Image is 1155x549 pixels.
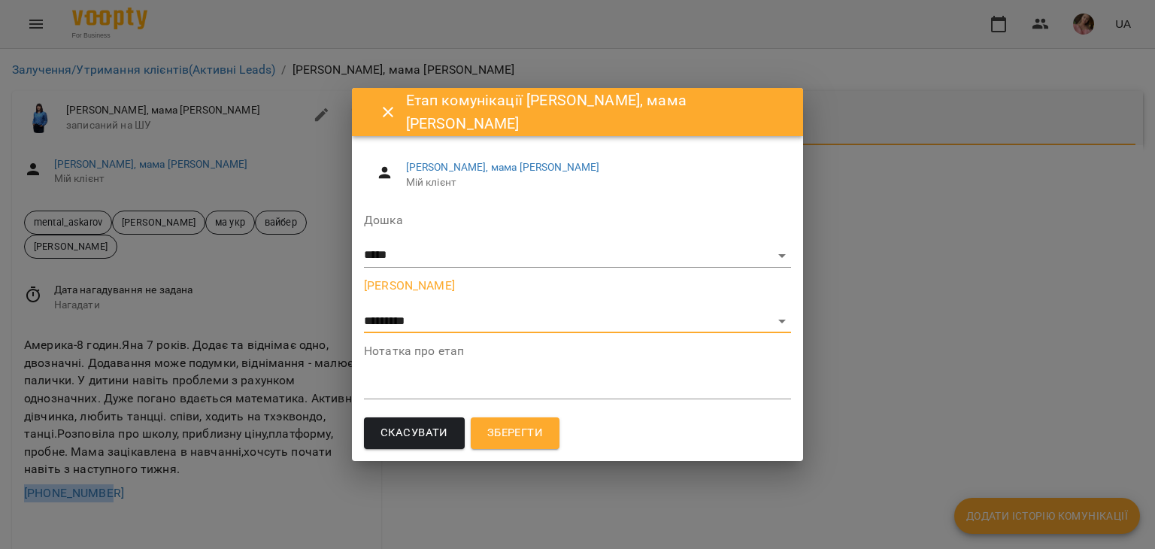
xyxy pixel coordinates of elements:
label: Нотатка про етап [364,345,791,357]
label: Дошка [364,214,791,226]
button: Скасувати [364,417,465,449]
span: Зберегти [487,423,543,443]
button: Close [370,94,406,130]
span: Мій клієнт [406,175,779,190]
h6: Етап комунікації [PERSON_NAME], мама [PERSON_NAME] [406,89,785,136]
button: Зберегти [471,417,559,449]
span: Скасувати [380,423,448,443]
label: [PERSON_NAME] [364,280,791,292]
a: [PERSON_NAME], мама [PERSON_NAME] [406,161,600,173]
